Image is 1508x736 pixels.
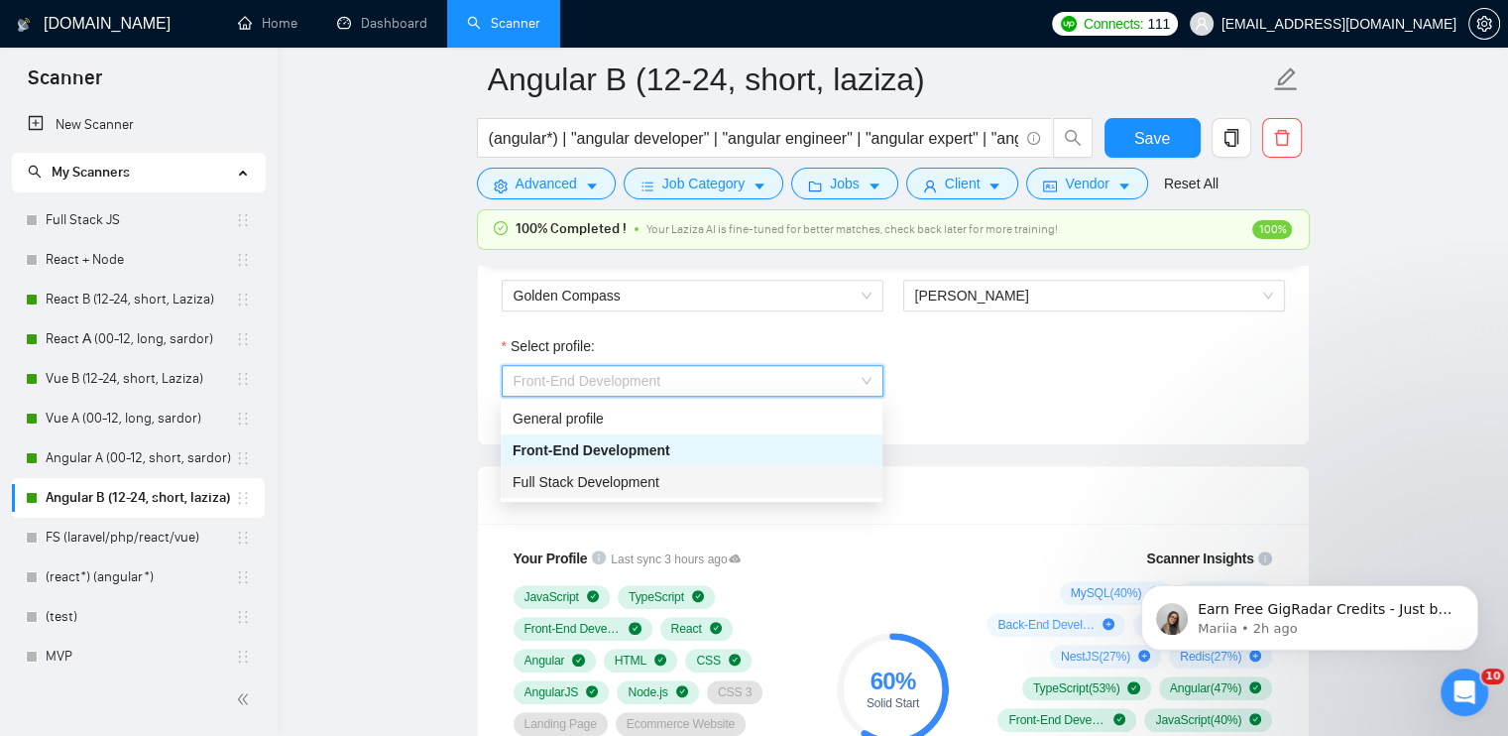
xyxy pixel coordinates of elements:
[513,408,870,429] div: General profile
[46,359,235,399] a: Vue B (12-24, short, Laziza)
[524,653,565,669] span: Angular
[514,551,588,566] span: Your Profile
[467,15,540,32] a: searchScanner
[1111,544,1508,682] iframe: Intercom notifications message
[1213,129,1250,147] span: copy
[46,478,235,518] a: Angular B (12-24, short, laziza)
[615,653,647,669] span: HTML
[524,716,597,732] span: Landing Page
[489,126,1018,151] input: Search Freelance Jobs...
[12,637,265,676] li: MVP
[235,649,251,665] span: holder
[46,518,235,557] a: FS (laravel/php/react/vue)
[1117,179,1131,193] span: caret-down
[1033,680,1120,696] span: TypeScript ( 53 %)
[696,653,721,669] span: CSS
[997,617,1095,633] span: Back-End Development ( 27 %)
[1481,669,1504,684] span: 10
[1084,13,1143,35] span: Connects:
[1263,129,1301,147] span: delete
[17,9,31,41] img: logo
[1170,680,1242,696] span: Angular ( 47 %)
[1469,16,1499,32] span: setting
[837,697,949,709] div: Solid Start
[235,490,251,506] span: holder
[1249,681,1261,693] span: check-circle
[915,288,1029,304] span: [PERSON_NAME]
[1065,173,1108,194] span: Vendor
[1262,118,1302,158] button: delete
[12,359,265,399] li: Vue B (12-24, short, Laziza)
[1102,618,1114,630] span: plus-circle
[12,478,265,518] li: Angular B (12-24, short, laziza)
[511,335,595,357] span: Select profile:
[646,222,1058,236] span: Your Laziza AI is fine-tuned for better matches, check back later for more training!
[235,252,251,268] span: holder
[12,399,265,438] li: Vue A (00-12, long, sardor)
[46,280,235,319] a: React B (12-24, short, Laziza)
[46,438,235,478] a: Angular A (00-12, short, sardor)
[477,168,616,199] button: settingAdvancedcaret-down
[945,173,981,194] span: Client
[791,168,898,199] button: folderJobscaret-down
[1127,681,1139,693] span: check-circle
[46,240,235,280] a: React + Node
[46,597,235,637] a: (test)
[12,518,265,557] li: FS (laravel/php/react/vue)
[1053,118,1093,158] button: search
[337,15,427,32] a: dashboardDashboard
[235,411,251,427] span: holder
[611,551,741,569] span: Last sync 3 hours ago
[235,450,251,466] span: holder
[1027,132,1040,145] span: info-circle
[235,569,251,585] span: holder
[235,212,251,228] span: holder
[906,168,1019,199] button: userClientcaret-down
[1441,669,1488,716] iframe: Intercom live chat
[12,200,265,240] li: Full Stack JS
[28,105,249,145] a: New Scanner
[1252,220,1292,239] span: 100%
[1249,713,1261,725] span: check-circle
[837,670,949,693] div: 60 %
[1273,66,1299,92] span: edit
[1134,126,1170,151] span: Save
[514,373,661,389] span: Front-End Development
[662,173,745,194] span: Job Category
[235,331,251,347] span: holder
[1043,179,1057,193] span: idcard
[235,609,251,625] span: holder
[28,164,130,181] span: My Scanners
[494,179,508,193] span: setting
[692,590,704,602] span: check-circle
[12,597,265,637] li: (test)
[592,551,606,564] span: info-circle
[46,200,235,240] a: Full Stack JS
[46,319,235,359] a: React А (00-12, long, sardor)
[12,557,265,597] li: (react*) (angular*)
[46,399,235,438] a: Vue A (00-12, long, sardor)
[513,442,670,458] span: Front-End Development
[524,589,579,605] span: JavaScript
[629,589,684,605] span: TypeScript
[513,474,659,490] span: Full Stack Development
[501,403,882,434] div: General profile
[1008,712,1105,728] span: Front-End Development ( 47 %)
[654,654,666,666] span: check-circle
[572,654,584,666] span: check-circle
[46,557,235,597] a: (react*) (angular*)
[1147,13,1169,35] span: 111
[12,438,265,478] li: Angular A (00-12, short, sardor)
[830,173,860,194] span: Jobs
[516,173,577,194] span: Advanced
[671,621,702,637] span: React
[868,179,881,193] span: caret-down
[1054,129,1092,147] span: search
[1104,118,1201,158] button: Save
[488,55,1269,104] input: Scanner name...
[514,281,871,310] span: Golden Compass
[1468,8,1500,40] button: setting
